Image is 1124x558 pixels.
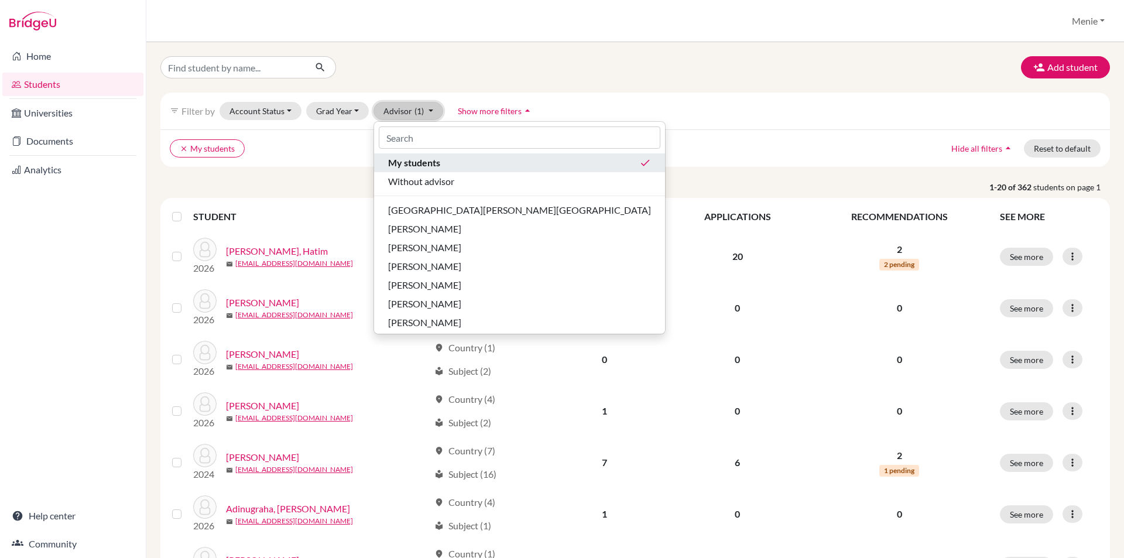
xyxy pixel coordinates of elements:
span: [PERSON_NAME] [388,316,461,330]
td: 1 [540,385,669,437]
p: 2024 [193,467,217,481]
a: [EMAIL_ADDRESS][DOMAIN_NAME] [235,310,353,320]
button: Reset to default [1024,139,1101,158]
button: My studentsdone [374,153,665,172]
a: [PERSON_NAME] [226,450,299,464]
span: mail [226,415,233,422]
span: mail [226,364,233,371]
a: [PERSON_NAME] [226,296,299,310]
td: 20 [669,231,806,282]
span: Without advisor [388,174,454,189]
a: Home [2,44,143,68]
td: 6 [669,437,806,488]
a: [EMAIL_ADDRESS][DOMAIN_NAME] [235,516,353,526]
span: [GEOGRAPHIC_DATA][PERSON_NAME][GEOGRAPHIC_DATA] [388,203,651,217]
span: mail [226,518,233,525]
img: Bridge-U [9,12,56,30]
button: [PERSON_NAME] [374,238,665,257]
p: 2026 [193,519,217,533]
span: local_library [434,470,444,479]
div: Subject (2) [434,364,491,378]
span: mail [226,467,233,474]
strong: 1-20 of 362 [989,181,1033,193]
a: Adinugraha, [PERSON_NAME] [226,502,350,516]
td: 1 [540,488,669,540]
input: Search [379,126,660,149]
p: 2026 [193,261,217,275]
p: 0 [813,352,986,367]
span: [PERSON_NAME] [388,241,461,255]
img: Abd El Bary, Habiba [193,289,217,313]
p: 2026 [193,364,217,378]
span: local_library [434,367,444,376]
div: Country (4) [434,392,495,406]
span: location_on [434,498,444,507]
button: clearMy students [170,139,245,158]
img: Aamir, Hatim [193,238,217,261]
a: Help center [2,504,143,528]
button: Hide all filtersarrow_drop_up [941,139,1024,158]
div: Country (4) [434,495,495,509]
button: See more [1000,248,1053,266]
th: SEE MORE [993,203,1105,231]
button: See more [1000,505,1053,523]
td: 7 [540,437,669,488]
i: done [639,157,651,169]
td: 0 [540,334,669,385]
span: Filter by [181,105,215,117]
td: 0 [669,282,806,334]
span: 1 pending [879,465,919,477]
p: 0 [813,507,986,521]
span: local_library [434,418,444,427]
p: 2 [813,242,986,256]
a: [EMAIL_ADDRESS][DOMAIN_NAME] [235,464,353,475]
i: filter_list [170,106,179,115]
a: Universities [2,101,143,125]
div: Subject (16) [434,467,496,481]
i: arrow_drop_up [1002,142,1014,154]
th: RECOMMENDATIONS [806,203,993,231]
a: [PERSON_NAME] [226,399,299,413]
span: [PERSON_NAME] [388,297,461,311]
button: See more [1000,299,1053,317]
th: APPLICATIONS [669,203,806,231]
p: 2 [813,449,986,463]
button: [GEOGRAPHIC_DATA][PERSON_NAME][GEOGRAPHIC_DATA] [374,201,665,220]
span: location_on [434,395,444,404]
a: Community [2,532,143,556]
button: See more [1000,454,1053,472]
span: Hide all filters [951,143,1002,153]
button: [PERSON_NAME] [374,257,665,276]
span: Show more filters [458,106,522,116]
div: Country (7) [434,444,495,458]
button: [PERSON_NAME] [374,313,665,332]
p: 2026 [193,416,217,430]
div: Country (1) [434,341,495,355]
p: 0 [813,404,986,418]
button: Account Status [220,102,301,120]
td: 0 [669,334,806,385]
i: clear [180,145,188,153]
span: location_on [434,446,444,456]
button: [PERSON_NAME] [374,295,665,313]
span: [PERSON_NAME] [388,222,461,236]
a: Documents [2,129,143,153]
img: Abdel Latif, Adam [193,341,217,364]
a: Students [2,73,143,96]
a: [PERSON_NAME], Hatim [226,244,328,258]
button: Add student [1021,56,1110,78]
span: [PERSON_NAME] [388,259,461,273]
button: See more [1000,351,1053,369]
span: students on page 1 [1033,181,1110,193]
span: mail [226,312,233,319]
th: STUDENT [193,203,427,231]
img: Abramo, Julia [193,444,217,467]
button: Menie [1067,10,1110,32]
span: mail [226,261,233,268]
div: Advisor(1) [373,121,666,334]
div: Subject (2) [434,416,491,430]
img: Abdel-Massih, Nadim [193,392,217,416]
button: Advisor(1) [373,102,443,120]
a: [PERSON_NAME] [226,347,299,361]
td: 0 [669,488,806,540]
